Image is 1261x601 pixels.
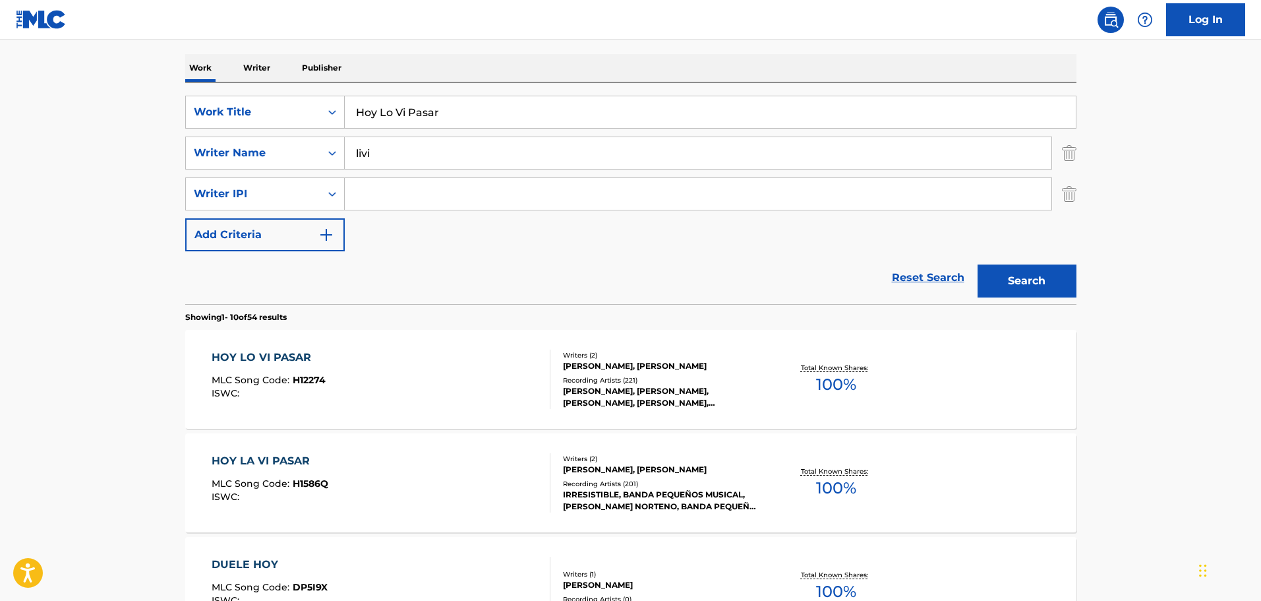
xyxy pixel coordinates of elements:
[1195,538,1261,601] iframe: Chat Widget
[185,433,1076,532] a: HOY LA VI PASARMLC Song Code:H1586QISWC:Writers (2)[PERSON_NAME], [PERSON_NAME]Recording Artists ...
[185,96,1076,304] form: Search Form
[318,227,334,243] img: 9d2ae6d4665cec9f34b9.svg
[816,373,856,396] span: 100 %
[293,581,328,593] span: DP5I9X
[185,218,345,251] button: Add Criteria
[185,311,287,323] p: Showing 1 - 10 of 54 results
[194,104,312,120] div: Work Title
[563,479,762,489] div: Recording Artists ( 201 )
[563,489,762,513] div: IRRESISTIBLE, BANDA PEQUEÑOS MUSICAL,[PERSON_NAME] NORTENO, BANDA PEQUEÑOS MUSICAL, [PERSON_NAME]...
[885,263,971,292] a: Reset Search
[298,54,345,82] p: Publisher
[212,491,243,503] span: ISWC :
[563,350,762,360] div: Writers ( 2 )
[563,454,762,464] div: Writers ( 2 )
[185,330,1076,429] a: HOY LO VI PASARMLC Song Code:H12274ISWC:Writers (2)[PERSON_NAME], [PERSON_NAME]Recording Artists ...
[212,453,328,469] div: HOY LA VI PASAR
[212,374,293,386] span: MLC Song Code :
[16,10,67,29] img: MLC Logo
[185,54,216,82] p: Work
[212,387,243,399] span: ISWC :
[1199,551,1207,590] div: Drag
[1132,7,1158,33] div: Help
[978,265,1076,298] button: Search
[1062,177,1076,210] img: Delete Criterion
[293,478,328,490] span: H1586Q
[563,579,762,591] div: [PERSON_NAME]
[563,464,762,476] div: [PERSON_NAME], [PERSON_NAME]
[1098,7,1124,33] a: Public Search
[1103,12,1119,28] img: search
[563,569,762,579] div: Writers ( 1 )
[194,186,312,202] div: Writer IPI
[293,374,326,386] span: H12274
[1166,3,1245,36] a: Log In
[194,145,312,161] div: Writer Name
[239,54,274,82] p: Writer
[801,466,871,476] p: Total Known Shares:
[801,363,871,373] p: Total Known Shares:
[563,360,762,372] div: [PERSON_NAME], [PERSON_NAME]
[212,557,328,573] div: DUELE HOY
[563,385,762,409] div: [PERSON_NAME], [PERSON_NAME], [PERSON_NAME], [PERSON_NAME], [PERSON_NAME]
[212,478,293,490] span: MLC Song Code :
[212,581,293,593] span: MLC Song Code :
[1137,12,1153,28] img: help
[212,350,326,365] div: HOY LO VI PASAR
[801,570,871,580] p: Total Known Shares:
[1062,137,1076,170] img: Delete Criterion
[563,375,762,385] div: Recording Artists ( 221 )
[816,476,856,500] span: 100 %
